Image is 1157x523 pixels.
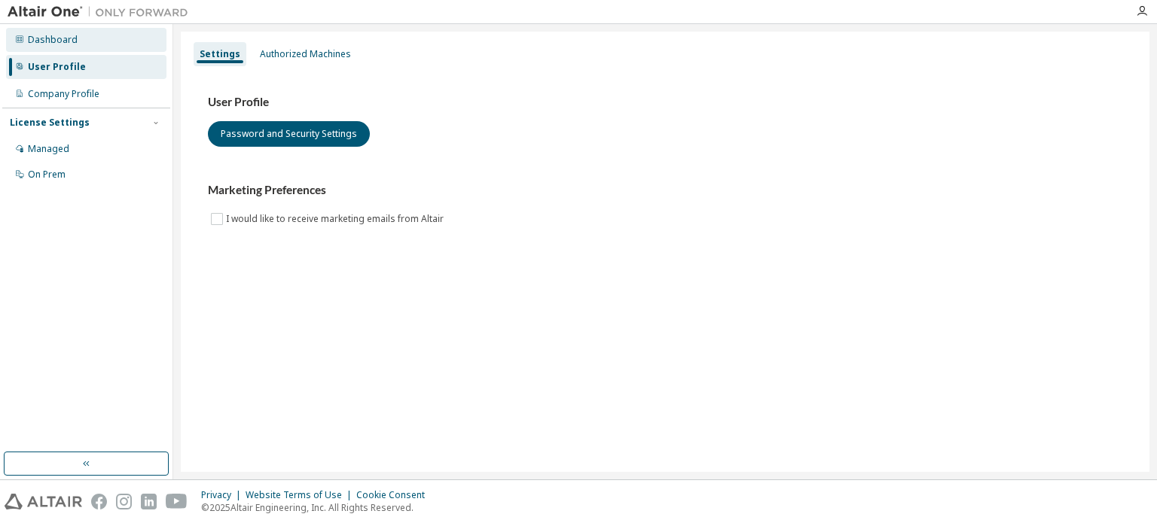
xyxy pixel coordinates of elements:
[141,494,157,509] img: linkedin.svg
[28,88,99,100] div: Company Profile
[208,183,1122,198] h3: Marketing Preferences
[226,210,447,228] label: I would like to receive marketing emails from Altair
[116,494,132,509] img: instagram.svg
[246,489,356,501] div: Website Terms of Use
[201,501,434,514] p: © 2025 Altair Engineering, Inc. All Rights Reserved.
[200,48,240,60] div: Settings
[208,121,370,147] button: Password and Security Settings
[28,34,78,46] div: Dashboard
[208,95,1122,110] h3: User Profile
[260,48,351,60] div: Authorized Machines
[5,494,82,509] img: altair_logo.svg
[166,494,188,509] img: youtube.svg
[91,494,107,509] img: facebook.svg
[201,489,246,501] div: Privacy
[28,61,86,73] div: User Profile
[10,117,90,129] div: License Settings
[8,5,196,20] img: Altair One
[28,143,69,155] div: Managed
[28,169,66,181] div: On Prem
[356,489,434,501] div: Cookie Consent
